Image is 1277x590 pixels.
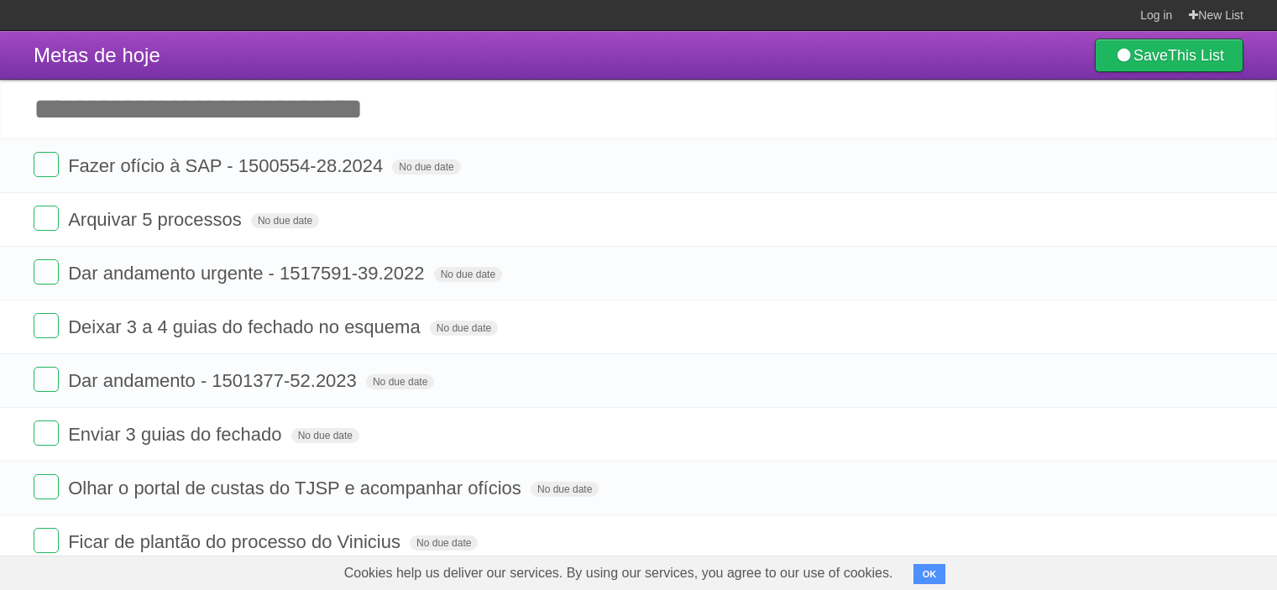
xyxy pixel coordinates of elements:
span: No due date [251,213,319,228]
label: Done [34,206,59,231]
span: Metas de hoje [34,44,160,66]
span: No due date [434,267,502,282]
button: OK [913,564,946,584]
span: Fazer ofício à SAP - 1500554-28.2024 [68,155,387,176]
span: Arquivar 5 processos [68,209,246,230]
a: SaveThis List [1095,39,1243,72]
label: Done [34,367,59,392]
label: Done [34,420,59,446]
label: Done [34,528,59,553]
label: Done [34,313,59,338]
label: Done [34,474,59,499]
span: Enviar 3 guias do fechado [68,424,285,445]
span: No due date [430,321,498,336]
label: Done [34,259,59,285]
b: This List [1168,47,1224,64]
span: No due date [366,374,434,389]
span: Dar andamento - 1501377-52.2023 [68,370,361,391]
label: Done [34,152,59,177]
span: No due date [291,428,359,443]
span: Olhar o portal de custas do TJSP e acompanhar ofícios [68,478,526,499]
span: No due date [531,482,599,497]
span: Cookies help us deliver our services. By using our services, you agree to our use of cookies. [327,556,910,590]
span: No due date [410,535,478,551]
span: No due date [392,159,460,175]
span: Ficar de plantão do processo do Vinicius [68,531,405,552]
span: Deixar 3 a 4 guias do fechado no esquema [68,316,425,337]
span: Dar andamento urgente - 1517591-39.2022 [68,263,428,284]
